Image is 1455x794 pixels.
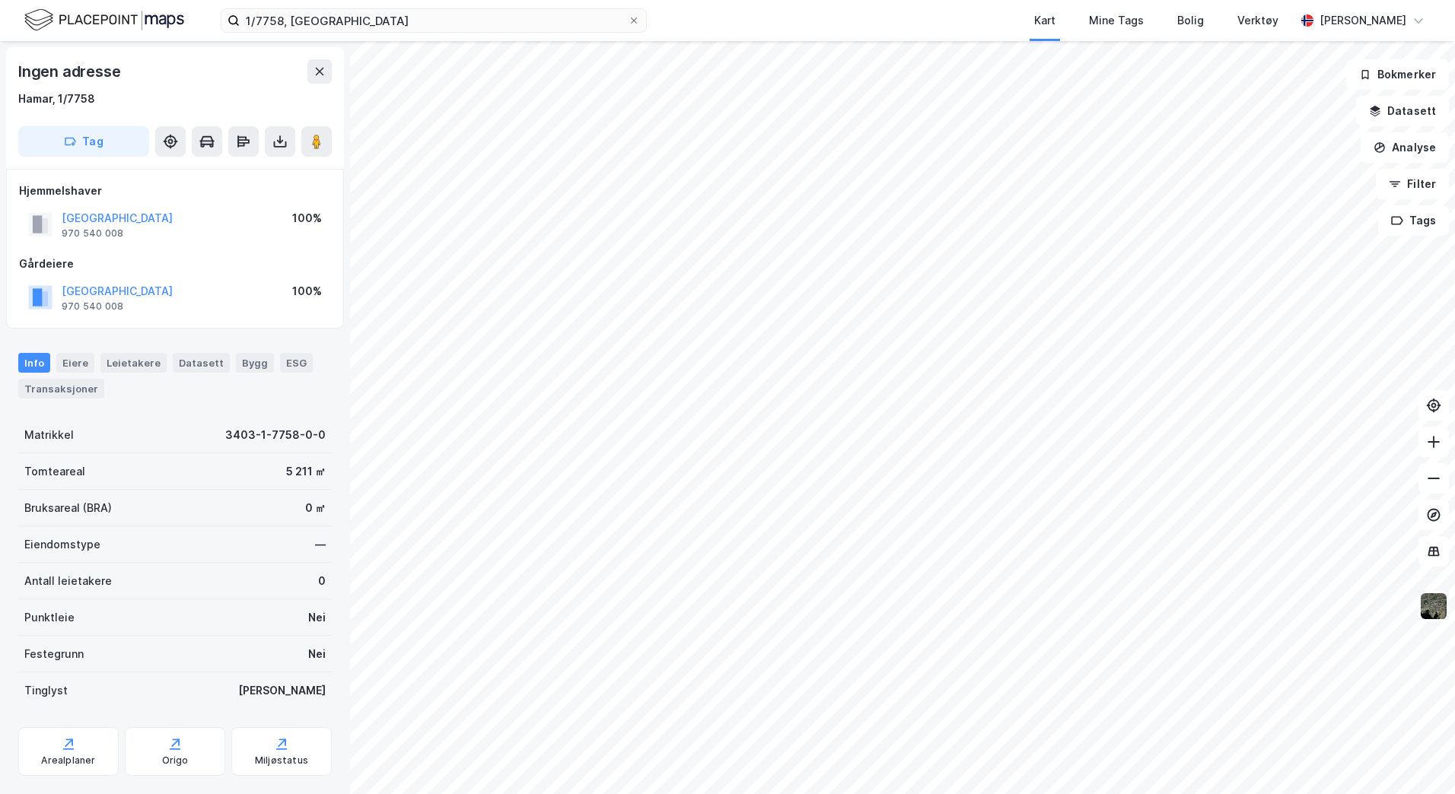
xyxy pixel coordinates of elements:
div: 3403-1-7758-0-0 [225,426,326,444]
div: Datasett [173,353,230,373]
div: Leietakere [100,353,167,373]
div: Antall leietakere [24,572,112,590]
div: Hamar, 1/7758 [18,90,95,108]
div: Kontrollprogram for chat [1379,721,1455,794]
button: Datasett [1356,96,1449,126]
img: logo.f888ab2527a4732fd821a326f86c7f29.svg [24,7,184,33]
div: Tomteareal [24,462,85,481]
div: Nei [308,645,326,663]
input: Søk på adresse, matrikkel, gårdeiere, leietakere eller personer [240,9,628,32]
button: Analyse [1361,132,1449,163]
button: Filter [1376,169,1449,199]
div: Miljøstatus [255,754,308,767]
div: Verktøy [1237,11,1278,30]
div: Nei [308,608,326,627]
div: ESG [280,353,313,373]
div: Bruksareal (BRA) [24,499,112,517]
div: Mine Tags [1089,11,1144,30]
div: Hjemmelshaver [19,182,331,200]
div: Eiere [56,353,94,373]
div: Origo [162,754,189,767]
div: Transaksjoner [18,379,104,399]
iframe: Chat Widget [1379,721,1455,794]
img: 9k= [1419,592,1448,621]
div: 100% [292,282,322,300]
div: Bygg [236,353,274,373]
div: Matrikkel [24,426,74,444]
div: — [315,535,326,554]
div: Festegrunn [24,645,84,663]
div: [PERSON_NAME] [1320,11,1406,30]
button: Bokmerker [1346,59,1449,90]
div: Ingen adresse [18,59,123,84]
div: Arealplaner [41,754,95,767]
div: Bolig [1177,11,1204,30]
div: Info [18,353,50,373]
div: Eiendomstype [24,535,100,554]
button: Tag [18,126,149,157]
div: 5 211 ㎡ [286,462,326,481]
div: Kart [1034,11,1055,30]
div: [PERSON_NAME] [238,681,326,700]
div: 100% [292,209,322,227]
div: 0 [318,572,326,590]
div: 970 540 008 [62,227,123,240]
button: Tags [1378,205,1449,236]
div: 0 ㎡ [305,499,326,517]
div: 970 540 008 [62,300,123,313]
div: Gårdeiere [19,255,331,273]
div: Punktleie [24,608,75,627]
div: Tinglyst [24,681,68,700]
